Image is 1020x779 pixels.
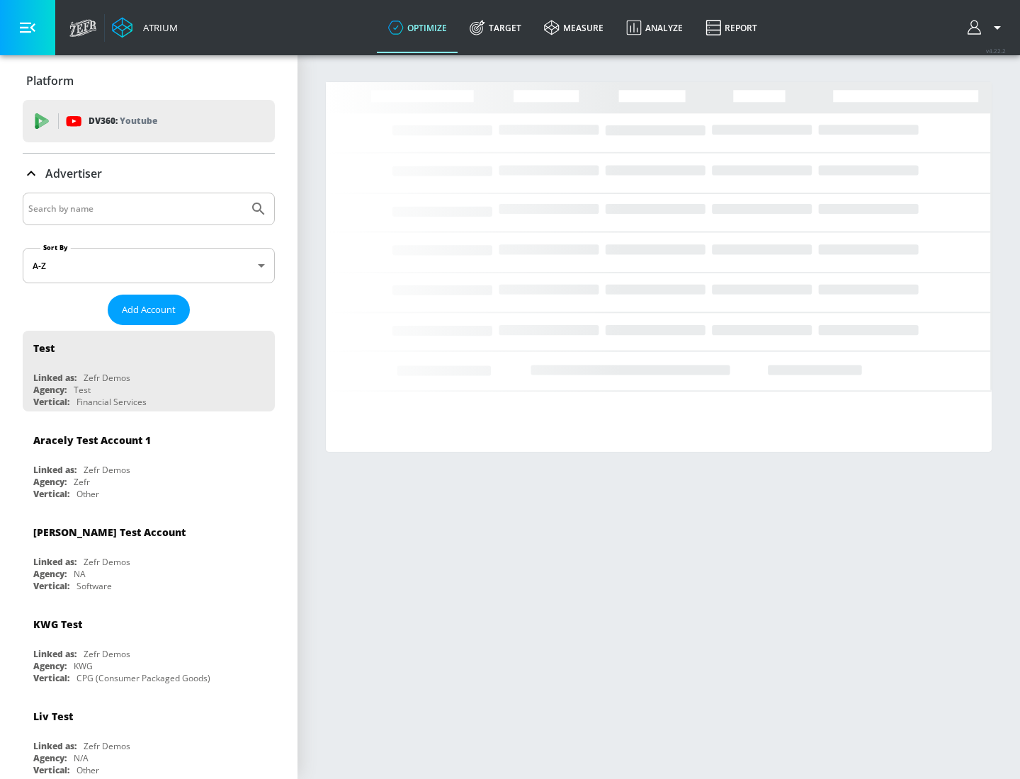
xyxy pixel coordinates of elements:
[33,556,76,568] div: Linked as:
[694,2,769,53] a: Report
[74,752,89,764] div: N/A
[33,752,67,764] div: Agency:
[533,2,615,53] a: measure
[33,710,73,723] div: Liv Test
[33,396,69,408] div: Vertical:
[74,476,90,488] div: Zefr
[23,100,275,142] div: DV360: Youtube
[84,648,130,660] div: Zefr Demos
[33,488,69,500] div: Vertical:
[23,423,275,504] div: Aracely Test Account 1Linked as:Zefr DemosAgency:ZefrVertical:Other
[84,556,130,568] div: Zefr Demos
[23,515,275,596] div: [PERSON_NAME] Test AccountLinked as:Zefr DemosAgency:NAVertical:Software
[84,372,130,384] div: Zefr Demos
[23,331,275,411] div: TestLinked as:Zefr DemosAgency:TestVertical:Financial Services
[33,384,67,396] div: Agency:
[33,672,69,684] div: Vertical:
[84,464,130,476] div: Zefr Demos
[120,113,157,128] p: Youtube
[76,764,99,776] div: Other
[986,47,1006,55] span: v 4.22.2
[33,525,186,539] div: [PERSON_NAME] Test Account
[76,396,147,408] div: Financial Services
[76,488,99,500] div: Other
[377,2,458,53] a: optimize
[28,200,243,218] input: Search by name
[615,2,694,53] a: Analyze
[23,61,275,101] div: Platform
[45,166,102,181] p: Advertiser
[122,302,176,318] span: Add Account
[33,433,151,447] div: Aracely Test Account 1
[23,248,275,283] div: A-Z
[33,464,76,476] div: Linked as:
[33,580,69,592] div: Vertical:
[33,618,82,631] div: KWG Test
[76,580,112,592] div: Software
[74,384,91,396] div: Test
[33,660,67,672] div: Agency:
[74,660,93,672] div: KWG
[33,341,55,355] div: Test
[23,607,275,688] div: KWG TestLinked as:Zefr DemosAgency:KWGVertical:CPG (Consumer Packaged Goods)
[33,476,67,488] div: Agency:
[40,243,71,252] label: Sort By
[89,113,157,129] p: DV360:
[112,17,178,38] a: Atrium
[33,372,76,384] div: Linked as:
[26,73,74,89] p: Platform
[33,568,67,580] div: Agency:
[84,740,130,752] div: Zefr Demos
[76,672,210,684] div: CPG (Consumer Packaged Goods)
[137,21,178,34] div: Atrium
[33,764,69,776] div: Vertical:
[458,2,533,53] a: Target
[23,154,275,193] div: Advertiser
[74,568,86,580] div: NA
[108,295,190,325] button: Add Account
[33,740,76,752] div: Linked as:
[33,648,76,660] div: Linked as:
